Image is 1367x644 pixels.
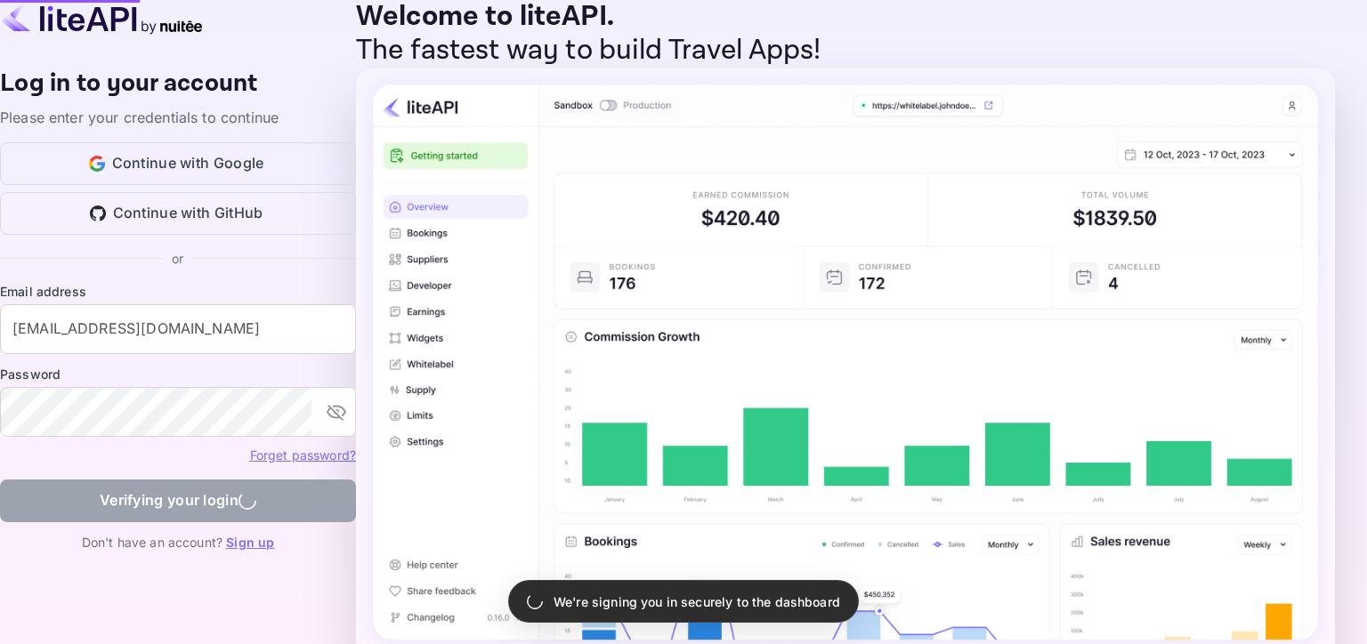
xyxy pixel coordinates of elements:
a: Forget password? [250,447,356,463]
p: The fastest way to build Travel Apps! [356,34,1335,68]
p: We're signing you in securely to the dashboard [554,592,840,611]
a: Sign up [226,535,274,550]
p: or [172,249,183,268]
a: Forget password? [250,446,356,463]
button: toggle password visibility [319,394,354,430]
